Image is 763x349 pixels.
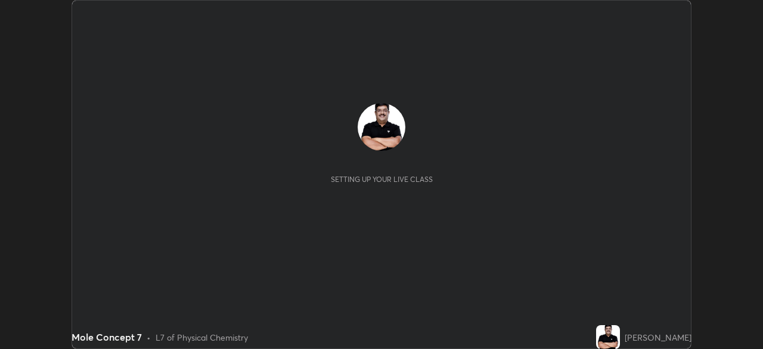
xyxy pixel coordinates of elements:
div: [PERSON_NAME] [625,331,691,344]
div: Mole Concept 7 [72,330,142,344]
img: abc51e28aa9d40459becb4ae34ddc4b0.jpg [358,103,405,151]
img: abc51e28aa9d40459becb4ae34ddc4b0.jpg [596,325,620,349]
div: Setting up your live class [331,175,433,184]
div: • [147,331,151,344]
div: L7 of Physical Chemistry [156,331,248,344]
